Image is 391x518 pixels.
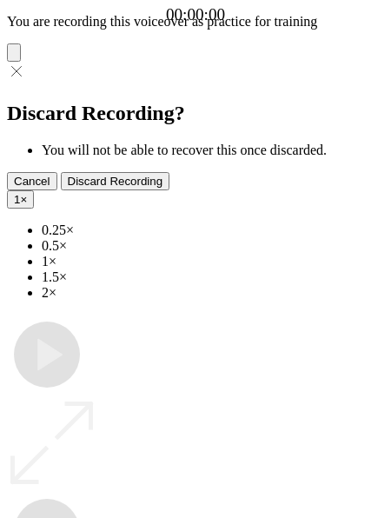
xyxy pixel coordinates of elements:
span: 1 [14,193,20,206]
li: 1.5× [42,269,384,285]
a: 00:00:00 [166,5,225,24]
h2: Discard Recording? [7,102,384,125]
li: 0.5× [42,238,384,254]
li: 0.25× [42,222,384,238]
li: 2× [42,285,384,301]
p: You are recording this voiceover as practice for training [7,14,384,30]
button: Cancel [7,172,57,190]
button: 1× [7,190,34,209]
li: You will not be able to recover this once discarded. [42,143,384,158]
li: 1× [42,254,384,269]
button: Discard Recording [61,172,170,190]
